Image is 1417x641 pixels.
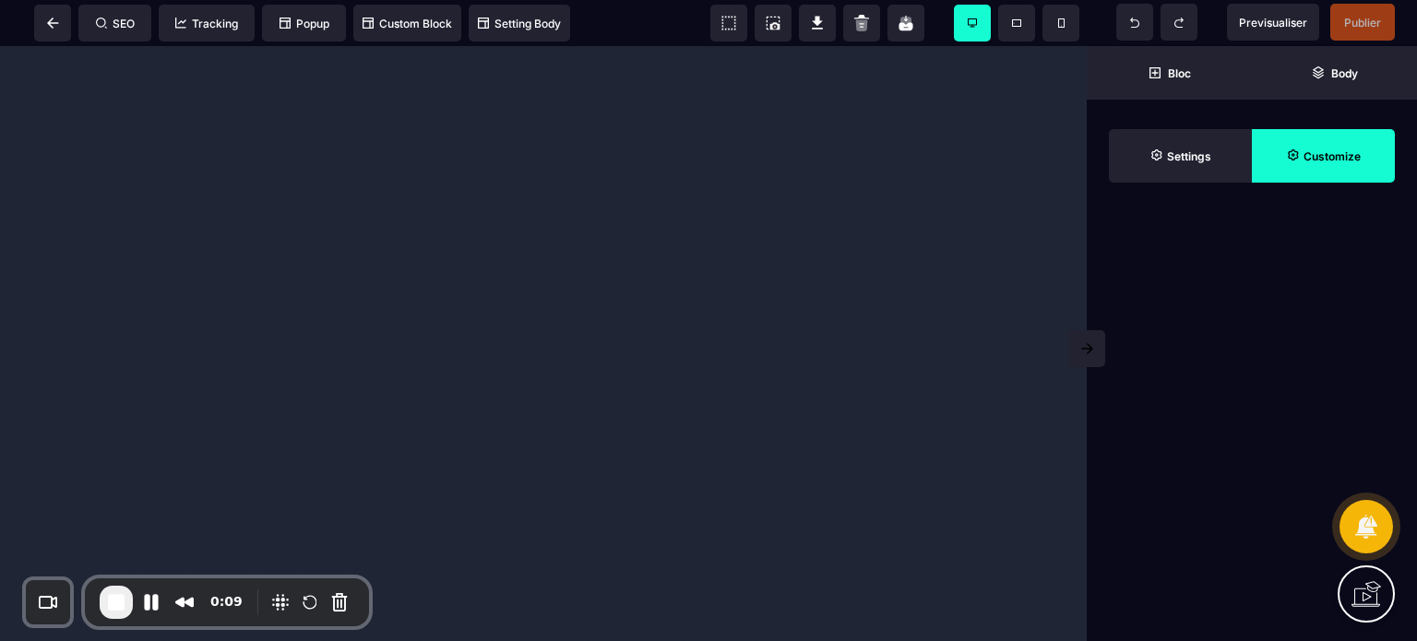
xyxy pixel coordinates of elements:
span: Open Layer Manager [1252,46,1417,100]
span: Tracking [175,17,238,30]
span: Publier [1344,16,1381,30]
span: Popup [280,17,329,30]
span: Previsualiser [1239,16,1307,30]
span: View components [710,5,747,42]
span: Settings [1109,129,1252,183]
span: Custom Block [363,17,452,30]
span: SEO [96,17,135,30]
strong: Bloc [1168,66,1191,80]
span: Open Style Manager [1252,129,1395,183]
span: Preview [1227,4,1319,41]
span: Setting Body [478,17,561,30]
span: Screenshot [755,5,792,42]
strong: Body [1331,66,1358,80]
strong: Customize [1304,149,1361,163]
span: Open Blocks [1087,46,1252,100]
strong: Settings [1167,149,1211,163]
